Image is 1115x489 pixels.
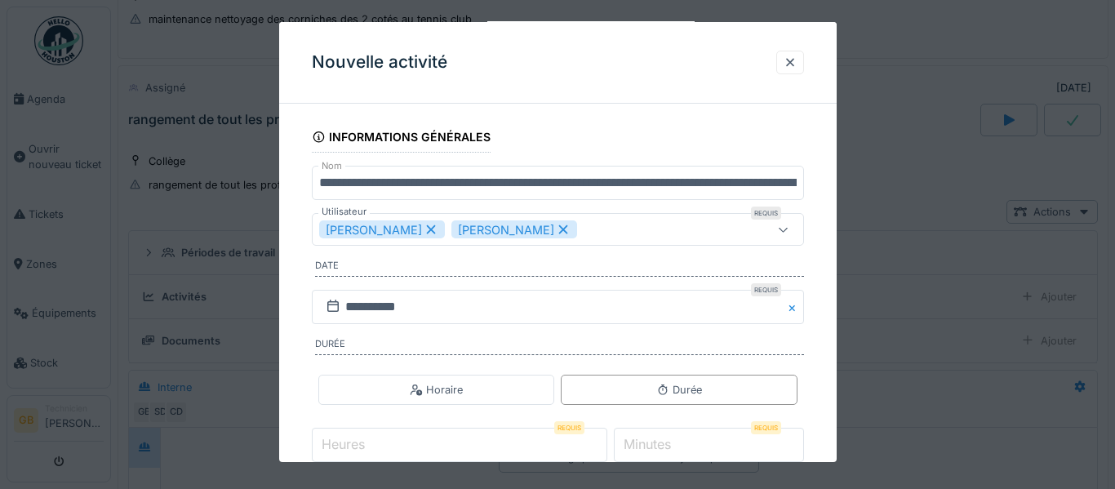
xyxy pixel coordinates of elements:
label: Durée [315,337,804,355]
label: Heures [318,434,368,454]
div: Requis [751,283,781,296]
button: Close [786,290,804,324]
div: [PERSON_NAME] [319,220,445,238]
div: Requis [554,421,584,434]
h3: Nouvelle activité [312,52,447,73]
div: Requis [751,421,781,434]
div: [PERSON_NAME] [451,220,577,238]
label: Utilisateur [318,205,370,219]
div: Requis [751,207,781,220]
label: Nom [318,159,345,173]
div: Horaire [410,382,463,398]
label: Minutes [620,434,674,454]
div: Informations générales [312,125,491,153]
div: Durée [656,382,702,398]
label: Date [315,259,804,277]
